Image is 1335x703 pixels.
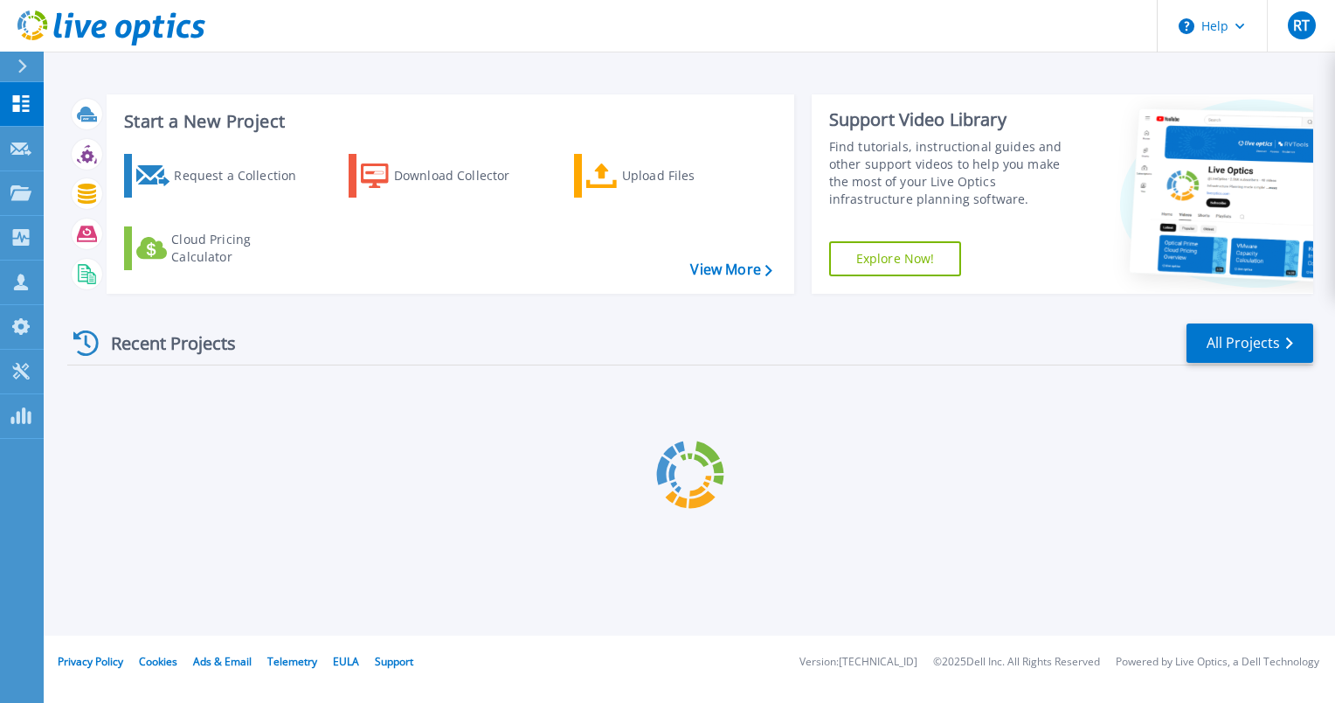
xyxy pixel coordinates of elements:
div: Find tutorials, instructional guides and other support videos to help you make the most of your L... [829,138,1081,208]
div: Download Collector [394,158,534,193]
a: All Projects [1186,324,1313,363]
div: Support Video Library [829,108,1081,131]
a: View More [690,261,771,278]
div: Recent Projects [67,322,259,365]
a: Request a Collection [124,154,319,198]
li: © 2025 Dell Inc. All Rights Reserved [933,657,1100,668]
div: Upload Files [622,158,762,193]
a: Telemetry [267,654,317,669]
li: Powered by Live Optics, a Dell Technology [1116,657,1319,668]
li: Version: [TECHNICAL_ID] [799,657,917,668]
div: Request a Collection [174,158,314,193]
a: Download Collector [349,154,543,198]
a: Cloud Pricing Calculator [124,226,319,270]
div: Cloud Pricing Calculator [171,231,311,266]
a: Ads & Email [193,654,252,669]
a: Privacy Policy [58,654,123,669]
h3: Start a New Project [124,112,771,131]
a: Cookies [139,654,177,669]
a: Explore Now! [829,241,962,276]
a: Support [375,654,413,669]
a: Upload Files [574,154,769,198]
span: RT [1293,18,1310,32]
a: EULA [333,654,359,669]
